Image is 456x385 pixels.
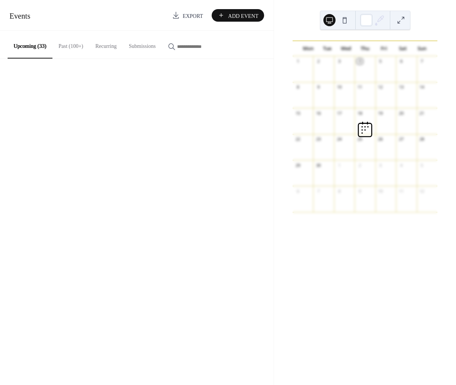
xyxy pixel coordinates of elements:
[315,136,321,142] div: 23
[356,41,375,56] div: Thu
[299,41,318,56] div: Mon
[378,162,383,168] div: 3
[295,162,301,168] div: 29
[295,59,301,64] div: 1
[357,59,363,64] div: 4
[336,84,342,90] div: 10
[419,59,425,64] div: 7
[398,136,404,142] div: 27
[378,188,383,194] div: 10
[357,136,363,142] div: 25
[336,162,342,168] div: 1
[318,41,337,56] div: Tue
[374,41,393,56] div: Fri
[9,12,30,20] span: Events
[337,41,356,56] div: Wed
[398,162,404,168] div: 4
[419,188,425,194] div: 12
[398,188,404,194] div: 11
[183,12,203,20] span: Export
[378,136,383,142] div: 26
[336,188,342,194] div: 8
[295,84,301,90] div: 8
[357,84,363,90] div: 11
[398,84,404,90] div: 13
[419,162,425,168] div: 5
[315,162,321,168] div: 30
[295,110,301,116] div: 15
[166,9,209,22] a: Export
[378,84,383,90] div: 12
[336,59,342,64] div: 3
[357,162,363,168] div: 2
[52,31,89,58] button: Past (100+)
[378,110,383,116] div: 19
[8,31,52,59] button: Upcoming (33)
[336,110,342,116] div: 17
[295,188,301,194] div: 6
[315,188,321,194] div: 7
[419,136,425,142] div: 28
[398,59,404,64] div: 6
[378,59,383,64] div: 5
[89,31,123,58] button: Recurring
[228,12,258,20] span: Add Event
[295,136,301,142] div: 22
[315,59,321,64] div: 2
[315,84,321,90] div: 9
[315,110,321,116] div: 16
[419,84,425,90] div: 14
[336,136,342,142] div: 24
[398,110,404,116] div: 20
[212,9,264,22] button: Add Event
[357,110,363,116] div: 18
[412,41,431,56] div: Sun
[123,31,162,58] button: Submissions
[393,41,412,56] div: Sat
[357,188,363,194] div: 9
[419,110,425,116] div: 21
